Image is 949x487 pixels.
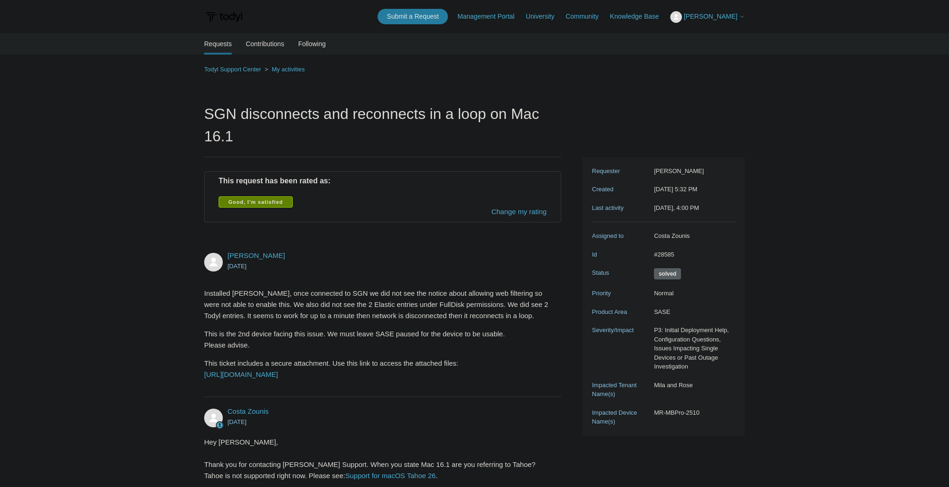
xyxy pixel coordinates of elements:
h4: This request has been rated as: [219,175,547,187]
a: Todyl Support Center [204,66,261,73]
dt: Last activity [592,203,649,213]
h1: SGN disconnects and reconnects in a loop on Mac 16.1 [204,103,561,157]
a: Community [566,12,608,21]
dd: SASE [649,307,736,317]
p: This ticket includes a secure attachment. Use this link to access the attached files: [204,358,552,380]
dt: Status [592,268,649,278]
dt: Id [592,250,649,259]
a: [URL][DOMAIN_NAME] [204,370,278,378]
time: 10/09/2025, 16:00 [654,204,699,211]
li: Todyl Support Center [204,66,263,73]
li: My activities [263,66,305,73]
img: Todyl Support Center Help Center home page [204,8,244,26]
dt: Product Area [592,307,649,317]
a: Knowledge Base [610,12,668,21]
dd: Normal [649,289,736,298]
dd: Mila and Rose [649,381,736,390]
span: [PERSON_NAME] [684,13,737,20]
a: Following [298,33,326,55]
a: Submit a Request [378,9,448,24]
dt: Severity/Impact [592,326,649,335]
dd: P3: Initial Deployment Help, Configuration Questions, Issues Impacting Single Devices or Past Out... [649,326,736,371]
dt: Impacted Tenant Name(s) [592,381,649,399]
label: Good, I'm satisfied [219,196,293,208]
a: [PERSON_NAME] [227,251,285,259]
a: My activities [272,66,305,73]
dt: Priority [592,289,649,298]
dt: Requester [592,167,649,176]
time: 10/01/2025, 17:41 [227,418,247,425]
a: University [526,12,564,21]
dd: Costa Zounis [649,231,736,241]
a: Contributions [246,33,284,55]
a: Management Portal [458,12,524,21]
dt: Created [592,185,649,194]
button: [PERSON_NAME] [670,11,745,23]
dd: MR-MBPro-2510 [649,408,736,417]
a: Costa Zounis [227,407,268,415]
a: Change my rating [491,208,546,216]
dt: Impacted Device Name(s) [592,408,649,426]
dd: [PERSON_NAME] [649,167,736,176]
li: Requests [204,33,232,55]
span: This request has been solved [654,268,681,279]
p: Installed [PERSON_NAME], once connected to SGN we did not see the notice about allowing web filte... [204,288,552,321]
time: 10/01/2025, 17:32 [227,263,247,270]
p: This is the 2nd device facing this issue. We must leave SASE paused for the device to be usable. ... [204,328,552,351]
dt: Assigned to [592,231,649,241]
time: 10/01/2025, 17:32 [654,186,697,193]
a: Support for macOS Tahoe 26 [345,472,436,480]
dd: #28585 [649,250,736,259]
span: Tim Schoeller [227,251,285,259]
